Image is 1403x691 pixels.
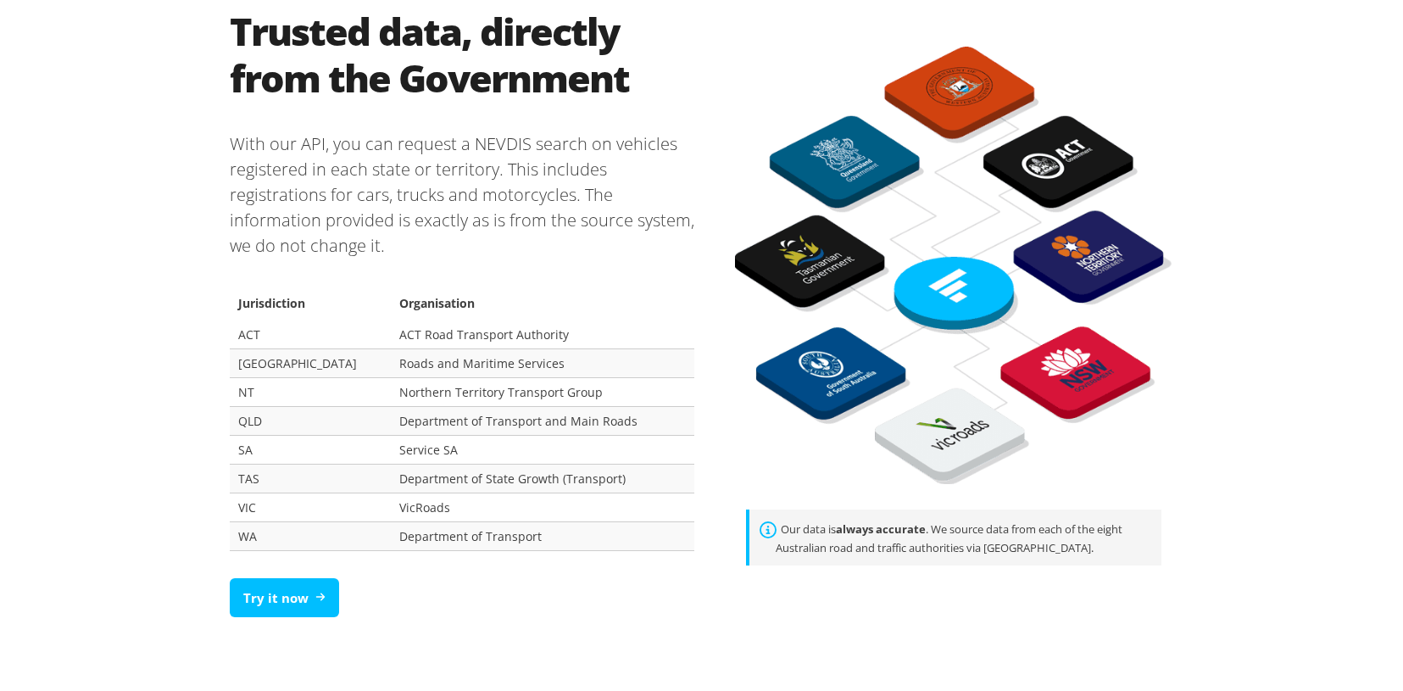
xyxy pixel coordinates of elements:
h2: Trusted data, directly from the Government [230,4,694,98]
td: TAS [230,460,391,489]
td: Service SA [391,432,694,460]
td: Northern Territory Transport Group [391,374,694,403]
strong: always accurate [836,518,926,533]
td: NT [230,374,391,403]
td: WA [230,518,391,547]
a: Try it now [230,575,339,615]
td: VicRoads [391,489,694,518]
th: Jurisdiction [230,282,391,317]
td: [GEOGRAPHIC_DATA] [230,345,391,374]
p: With our API, you can request a NEVDIS search on vehicles registered in each state or territory. ... [230,114,694,269]
td: ACT [230,317,391,346]
td: Roads and Maritime Services [391,345,694,374]
td: Department of Transport [391,518,694,547]
td: QLD [230,403,391,432]
img: BlueFlag API and NEVDIS data sourced from road authorities diagram [735,43,1172,482]
td: SA [230,432,391,460]
td: Department of State Growth (Transport) [391,460,694,489]
td: VIC [230,489,391,518]
th: Organisation [391,282,694,317]
td: Department of Transport and Main Roads [391,403,694,432]
td: ACT Road Transport Authority [391,317,694,346]
div: Our data is . We source data from each of the eight Australian road and traffic authorities via [... [746,506,1161,562]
